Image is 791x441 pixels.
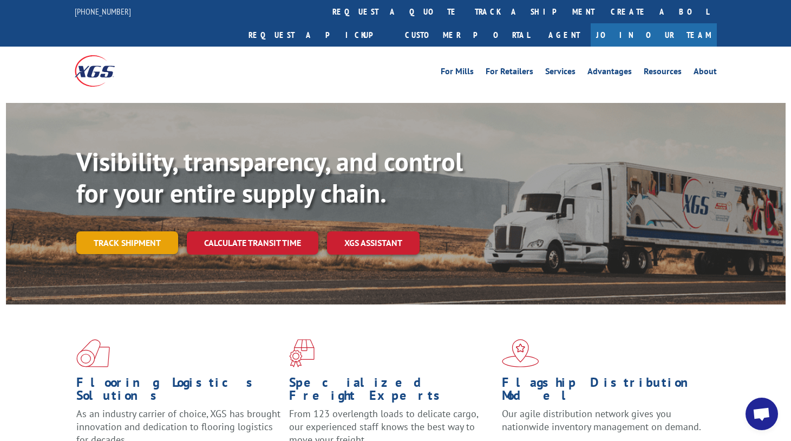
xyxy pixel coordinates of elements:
a: XGS ASSISTANT [327,231,420,255]
a: For Mills [441,67,474,79]
a: Services [545,67,576,79]
img: xgs-icon-flagship-distribution-model-red [502,339,539,367]
a: Calculate transit time [187,231,318,255]
a: Join Our Team [591,23,717,47]
span: Our agile distribution network gives you nationwide inventory management on demand. [502,407,701,433]
h1: Specialized Freight Experts [289,376,494,407]
a: Advantages [587,67,632,79]
a: Track shipment [76,231,178,254]
a: For Retailers [486,67,533,79]
h1: Flagship Distribution Model [502,376,707,407]
div: Open chat [746,398,778,430]
a: [PHONE_NUMBER] [75,6,131,17]
a: Resources [644,67,682,79]
a: About [694,67,717,79]
img: xgs-icon-total-supply-chain-intelligence-red [76,339,110,367]
h1: Flooring Logistics Solutions [76,376,281,407]
a: Customer Portal [397,23,538,47]
a: Request a pickup [240,23,397,47]
img: xgs-icon-focused-on-flooring-red [289,339,315,367]
b: Visibility, transparency, and control for your entire supply chain. [76,145,463,210]
a: Agent [538,23,591,47]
